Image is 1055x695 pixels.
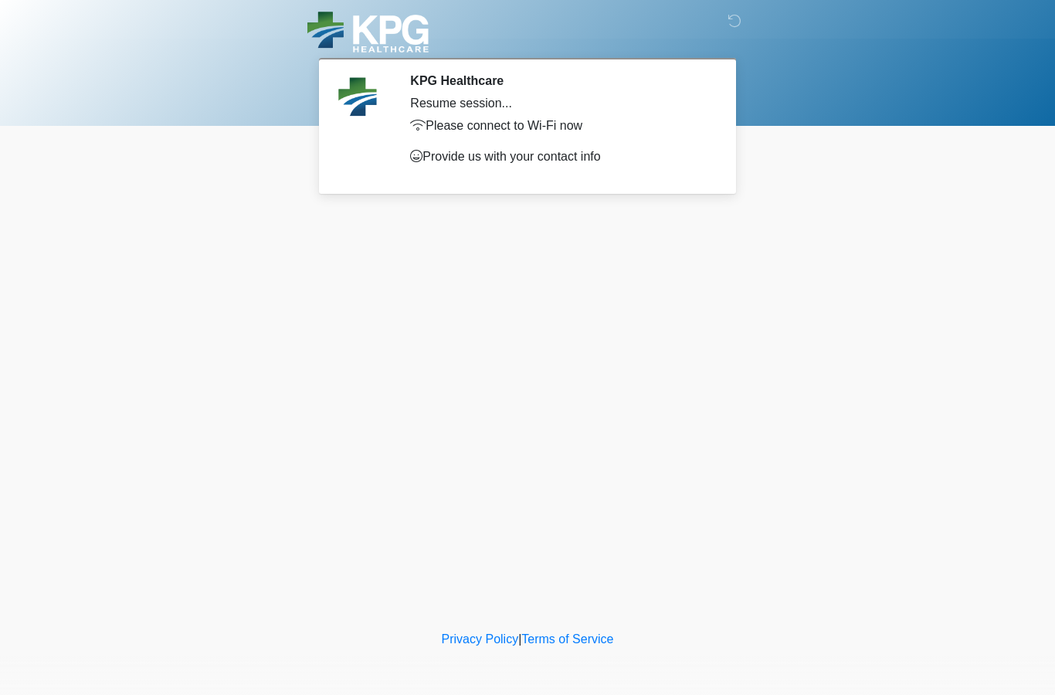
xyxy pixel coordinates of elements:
[410,73,709,88] h2: KPG Healthcare
[521,632,613,646] a: Terms of Service
[410,94,709,113] div: Resume session...
[334,73,381,120] img: Agent Avatar
[410,147,709,166] p: Provide us with your contact info
[307,12,429,53] img: KPG Healthcare Logo
[410,117,709,135] p: Please connect to Wi-Fi now
[442,632,519,646] a: Privacy Policy
[518,632,521,646] a: |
